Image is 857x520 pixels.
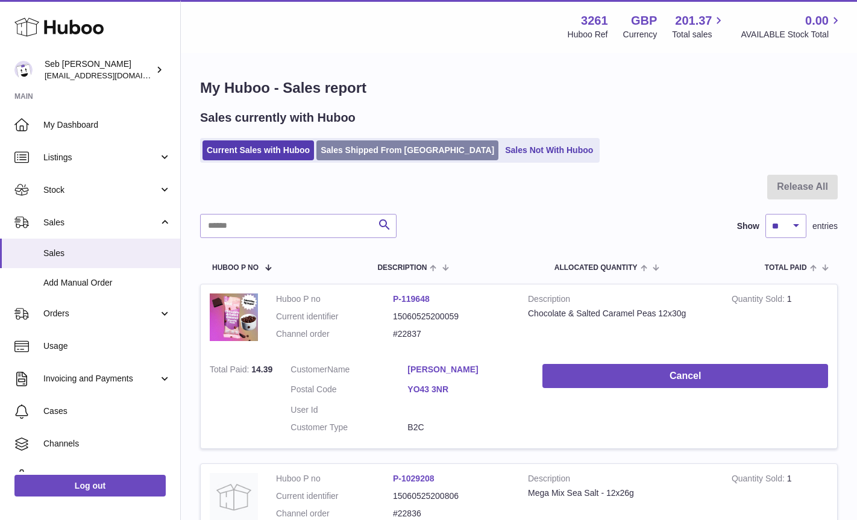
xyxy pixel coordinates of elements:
a: Sales Not With Huboo [501,140,597,160]
dt: Channel order [276,508,393,519]
strong: Quantity Sold [732,294,787,307]
dd: 15060525200059 [393,311,510,322]
a: [PERSON_NAME] [407,364,524,375]
span: Invoicing and Payments [43,373,159,384]
div: Chocolate & Salted Caramel Peas 12x30g [528,308,714,319]
span: Cases [43,406,171,417]
span: Orders [43,308,159,319]
dt: Postal Code [290,384,407,398]
a: Log out [14,475,166,497]
label: Show [737,221,759,232]
dd: B2C [407,422,524,433]
a: 201.37 Total sales [672,13,726,40]
strong: Total Paid [210,365,251,377]
span: Sales [43,248,171,259]
span: Description [377,264,427,272]
span: ALLOCATED Quantity [554,264,638,272]
dd: #22836 [393,508,510,519]
h2: Sales currently with Huboo [200,110,356,126]
div: Currency [623,29,658,40]
div: Seb [PERSON_NAME] [45,58,153,81]
span: Channels [43,438,171,450]
span: Add Manual Order [43,277,171,289]
img: ecom@bravefoods.co.uk [14,61,33,79]
div: Mega Mix Sea Salt - 12x26g [528,487,714,499]
span: 14.39 [251,365,272,374]
button: Cancel [542,364,828,389]
h1: My Huboo - Sales report [200,78,838,98]
a: Current Sales with Huboo [202,140,314,160]
a: P-119648 [393,294,430,304]
dt: Customer Type [290,422,407,433]
span: Settings [43,471,171,482]
dt: Huboo P no [276,473,393,484]
td: 1 [723,284,837,355]
dt: Current identifier [276,311,393,322]
img: 32611658329658.jpg [210,293,258,341]
span: [EMAIL_ADDRESS][DOMAIN_NAME] [45,70,177,80]
div: Huboo Ref [568,29,608,40]
span: AVAILABLE Stock Total [741,29,843,40]
a: 0.00 AVAILABLE Stock Total [741,13,843,40]
dt: Huboo P no [276,293,393,305]
dt: Current identifier [276,490,393,502]
strong: Quantity Sold [732,474,787,486]
dt: Name [290,364,407,378]
span: Total sales [672,29,726,40]
a: P-1029208 [393,474,435,483]
span: Listings [43,152,159,163]
strong: 3261 [581,13,608,29]
span: Customer [290,365,327,374]
span: Usage [43,340,171,352]
dd: 15060525200806 [393,490,510,502]
span: My Dashboard [43,119,171,131]
dt: User Id [290,404,407,416]
dd: #22837 [393,328,510,340]
strong: Description [528,473,714,487]
span: entries [812,221,838,232]
span: Huboo P no [212,264,259,272]
dt: Channel order [276,328,393,340]
strong: Description [528,293,714,308]
strong: GBP [631,13,657,29]
span: 201.37 [675,13,712,29]
span: Sales [43,217,159,228]
span: Total paid [765,264,807,272]
span: 0.00 [805,13,829,29]
a: Sales Shipped From [GEOGRAPHIC_DATA] [316,140,498,160]
span: Stock [43,184,159,196]
a: YO43 3NR [407,384,524,395]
